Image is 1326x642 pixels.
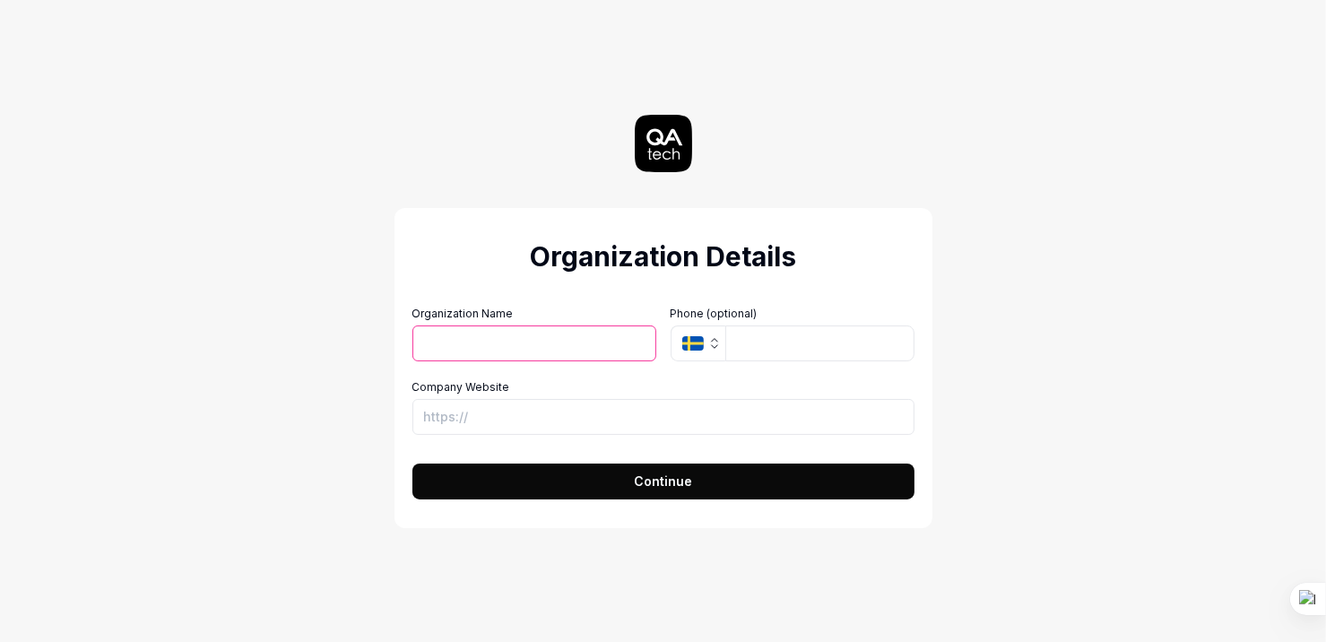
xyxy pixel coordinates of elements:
[634,472,692,490] span: Continue
[412,464,914,499] button: Continue
[671,306,914,322] label: Phone (optional)
[412,379,914,395] label: Company Website
[412,306,656,322] label: Organization Name
[412,399,914,435] input: https://
[412,237,914,277] h2: Organization Details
